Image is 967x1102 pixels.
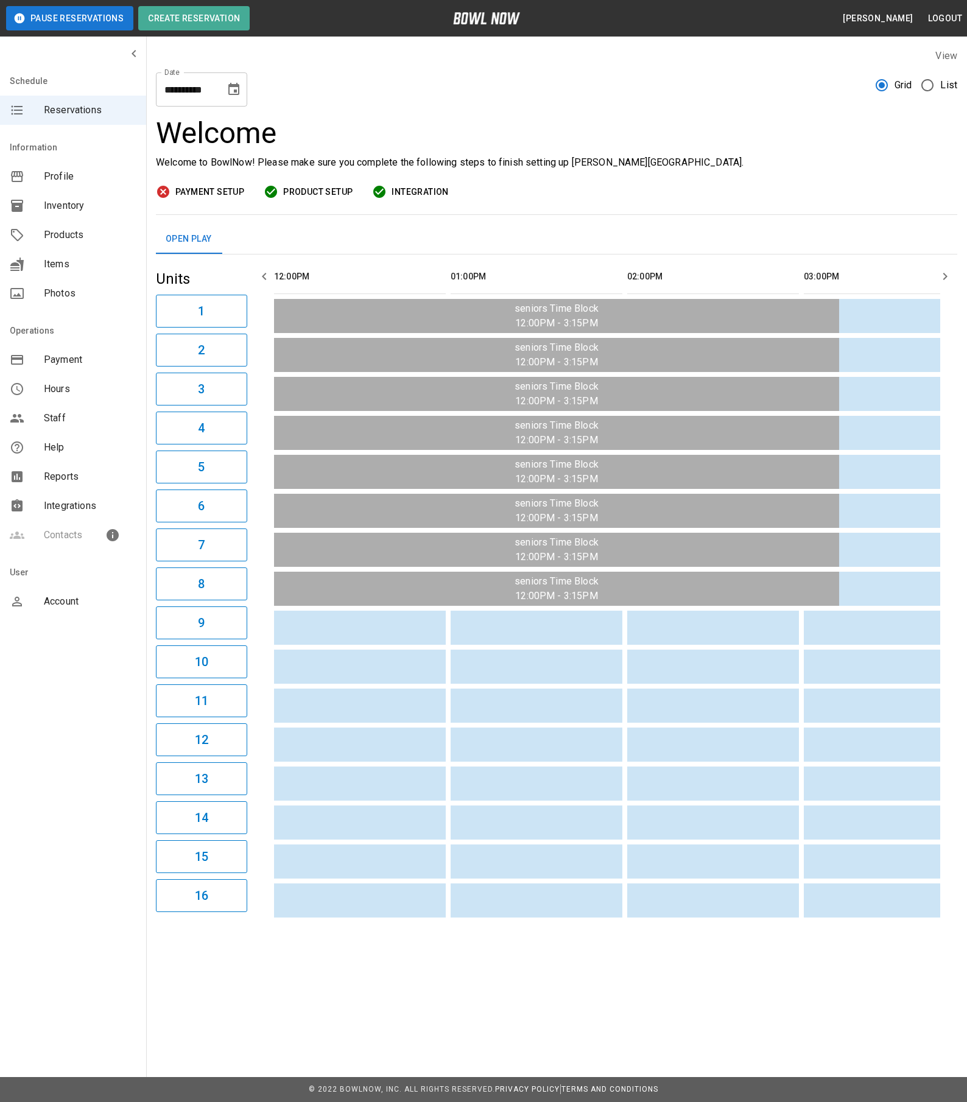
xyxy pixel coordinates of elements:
[198,535,205,555] h6: 7
[44,440,136,455] span: Help
[156,225,222,254] button: Open Play
[156,295,247,328] button: 1
[44,382,136,396] span: Hours
[222,77,246,102] button: Choose date, selected date is Aug 19, 2025
[156,645,247,678] button: 10
[923,7,967,30] button: Logout
[198,496,205,516] h6: 6
[198,613,205,633] h6: 9
[895,78,912,93] span: Grid
[195,691,208,711] h6: 11
[44,228,136,242] span: Products
[195,808,208,827] h6: 14
[198,340,205,360] h6: 2
[453,12,520,24] img: logo
[44,469,136,484] span: Reports
[195,652,208,672] h6: 10
[156,840,247,873] button: 15
[198,301,205,321] h6: 1
[495,1085,560,1093] a: Privacy Policy
[451,259,622,294] th: 01:00PM
[627,259,799,294] th: 02:00PM
[195,769,208,788] h6: 13
[44,198,136,213] span: Inventory
[274,259,446,294] th: 12:00PM
[44,286,136,301] span: Photos
[138,6,250,30] button: Create Reservation
[156,606,247,639] button: 9
[838,7,918,30] button: [PERSON_NAME]
[6,6,133,30] button: Pause Reservations
[156,684,247,717] button: 11
[44,499,136,513] span: Integrations
[156,116,957,150] h3: Welcome
[44,594,136,609] span: Account
[44,257,136,272] span: Items
[44,169,136,184] span: Profile
[198,457,205,477] h6: 5
[156,334,247,367] button: 2
[44,411,136,426] span: Staff
[156,451,247,483] button: 5
[156,723,247,756] button: 12
[156,801,247,834] button: 14
[156,269,247,289] h5: Units
[935,50,957,61] label: View
[156,412,247,444] button: 4
[283,184,353,200] span: Product Setup
[195,886,208,905] h6: 16
[156,225,957,254] div: inventory tabs
[175,184,244,200] span: Payment Setup
[156,567,247,600] button: 8
[156,155,957,170] p: Welcome to BowlNow! Please make sure you complete the following steps to finish setting up [PERSO...
[198,418,205,438] h6: 4
[392,184,448,200] span: Integration
[561,1085,658,1093] a: Terms and Conditions
[156,490,247,522] button: 6
[195,730,208,749] h6: 12
[195,847,208,866] h6: 15
[198,574,205,594] h6: 8
[940,78,957,93] span: List
[198,379,205,399] h6: 3
[156,879,247,912] button: 16
[156,528,247,561] button: 7
[309,1085,495,1093] span: © 2022 BowlNow, Inc. All Rights Reserved.
[44,103,136,118] span: Reservations
[156,373,247,405] button: 3
[156,762,247,795] button: 13
[44,353,136,367] span: Payment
